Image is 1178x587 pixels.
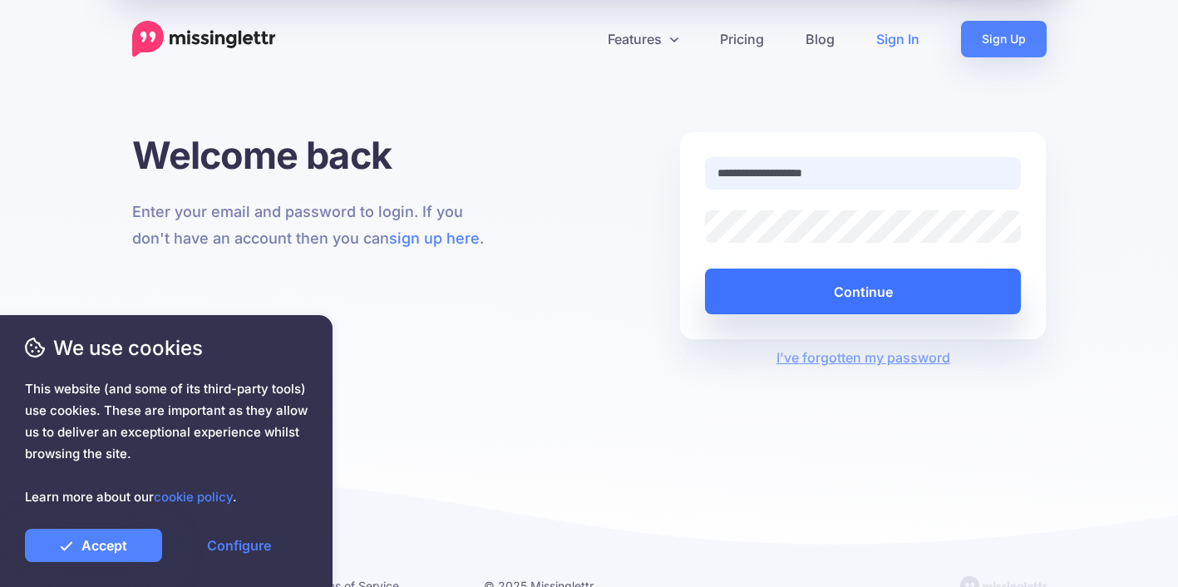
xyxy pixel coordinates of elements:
[785,21,855,57] a: Blog
[25,333,308,363] span: We use cookies
[170,529,308,562] a: Configure
[132,199,499,252] p: Enter your email and password to login. If you don't have an account then you can .
[855,21,940,57] a: Sign In
[705,269,1022,314] button: Continue
[25,529,162,562] a: Accept
[154,489,233,505] a: cookie policy
[776,349,950,366] a: I've forgotten my password
[699,21,785,57] a: Pricing
[25,378,308,508] span: This website (and some of its third-party tools) use cookies. These are important as they allow u...
[961,21,1047,57] a: Sign Up
[389,229,480,247] a: sign up here
[132,132,499,178] h1: Welcome back
[587,21,699,57] a: Features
